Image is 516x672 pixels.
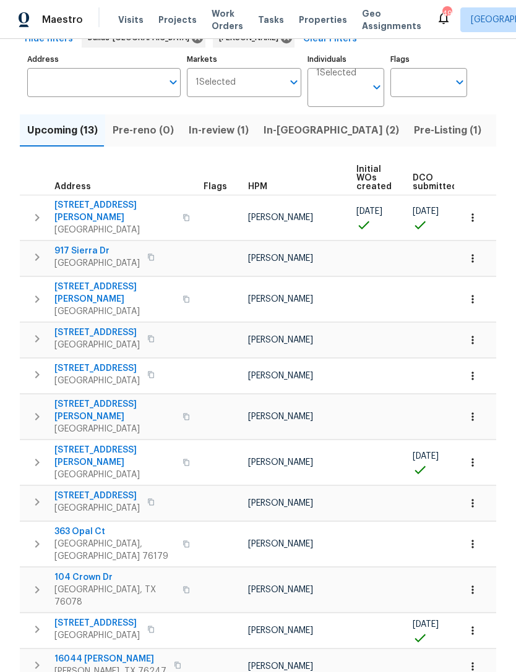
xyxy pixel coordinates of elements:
span: Tasks [258,15,284,24]
span: Pre-Listing (1) [414,122,481,139]
span: [PERSON_NAME] [248,372,313,380]
span: Initial WOs created [356,165,392,191]
label: Individuals [307,56,384,63]
span: In-review (1) [189,122,249,139]
span: [STREET_ADDRESS] [54,617,140,629]
div: 49 [442,7,451,20]
button: Open [285,74,303,91]
span: [GEOGRAPHIC_DATA] [54,469,175,481]
span: [GEOGRAPHIC_DATA] [54,305,175,318]
span: [PERSON_NAME] [248,626,313,635]
label: Address [27,56,181,63]
span: [PERSON_NAME] [248,295,313,304]
span: [DATE] [413,207,439,216]
span: [PERSON_NAME] [248,499,313,508]
span: [GEOGRAPHIC_DATA] [54,502,140,514]
span: [DATE] [356,207,382,216]
span: Projects [158,14,197,26]
span: [PERSON_NAME] [248,213,313,222]
button: Open [368,79,385,96]
span: [PERSON_NAME] [248,540,313,548]
span: [GEOGRAPHIC_DATA] [54,257,140,270]
span: [STREET_ADDRESS] [54,326,140,339]
label: Flags [390,56,467,63]
span: [STREET_ADDRESS][PERSON_NAME] [54,398,175,423]
span: 363 Opal Ct [54,525,175,538]
span: 1 Selected [196,77,236,88]
span: [GEOGRAPHIC_DATA] [54,224,175,236]
button: Open [451,74,468,91]
span: [DATE] [413,620,439,629]
span: HPM [248,182,267,191]
span: DCO submitted [413,174,457,191]
button: Clear Filters [298,28,362,51]
span: 104 Crown Dr [54,571,175,584]
span: Pre-reno (0) [113,122,174,139]
span: In-[GEOGRAPHIC_DATA] (2) [264,122,399,139]
span: [GEOGRAPHIC_DATA] [54,423,175,435]
span: Clear Filters [303,32,357,47]
span: [GEOGRAPHIC_DATA] [54,629,140,642]
span: [GEOGRAPHIC_DATA], TX 76078 [54,584,175,608]
span: Upcoming (13) [27,122,98,139]
span: Visits [118,14,144,26]
span: Properties [299,14,347,26]
span: [PERSON_NAME] [248,458,313,467]
span: [STREET_ADDRESS][PERSON_NAME] [54,444,175,469]
button: Hide filters [20,28,78,51]
span: [GEOGRAPHIC_DATA] [54,375,140,387]
label: Markets [187,56,302,63]
span: [PERSON_NAME] [248,662,313,671]
span: Address [54,182,91,191]
span: [DATE] [413,452,439,461]
span: [GEOGRAPHIC_DATA] [54,339,140,351]
span: 16044 [PERSON_NAME] [54,653,166,665]
span: [STREET_ADDRESS][PERSON_NAME] [54,281,175,305]
span: [GEOGRAPHIC_DATA], [GEOGRAPHIC_DATA] 76179 [54,538,175,563]
span: [STREET_ADDRESS] [54,362,140,375]
span: [PERSON_NAME] [248,254,313,263]
span: [PERSON_NAME] [248,336,313,344]
span: Hide filters [25,32,73,47]
span: [STREET_ADDRESS][PERSON_NAME] [54,199,175,224]
button: Open [165,74,182,91]
span: 1 Selected [316,68,356,79]
span: Flags [204,182,227,191]
span: Geo Assignments [362,7,421,32]
span: [STREET_ADDRESS] [54,490,140,502]
span: Work Orders [212,7,243,32]
span: [PERSON_NAME] [248,585,313,594]
span: Maestro [42,14,83,26]
span: [PERSON_NAME] [248,412,313,421]
span: 917 Sierra Dr [54,245,140,257]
